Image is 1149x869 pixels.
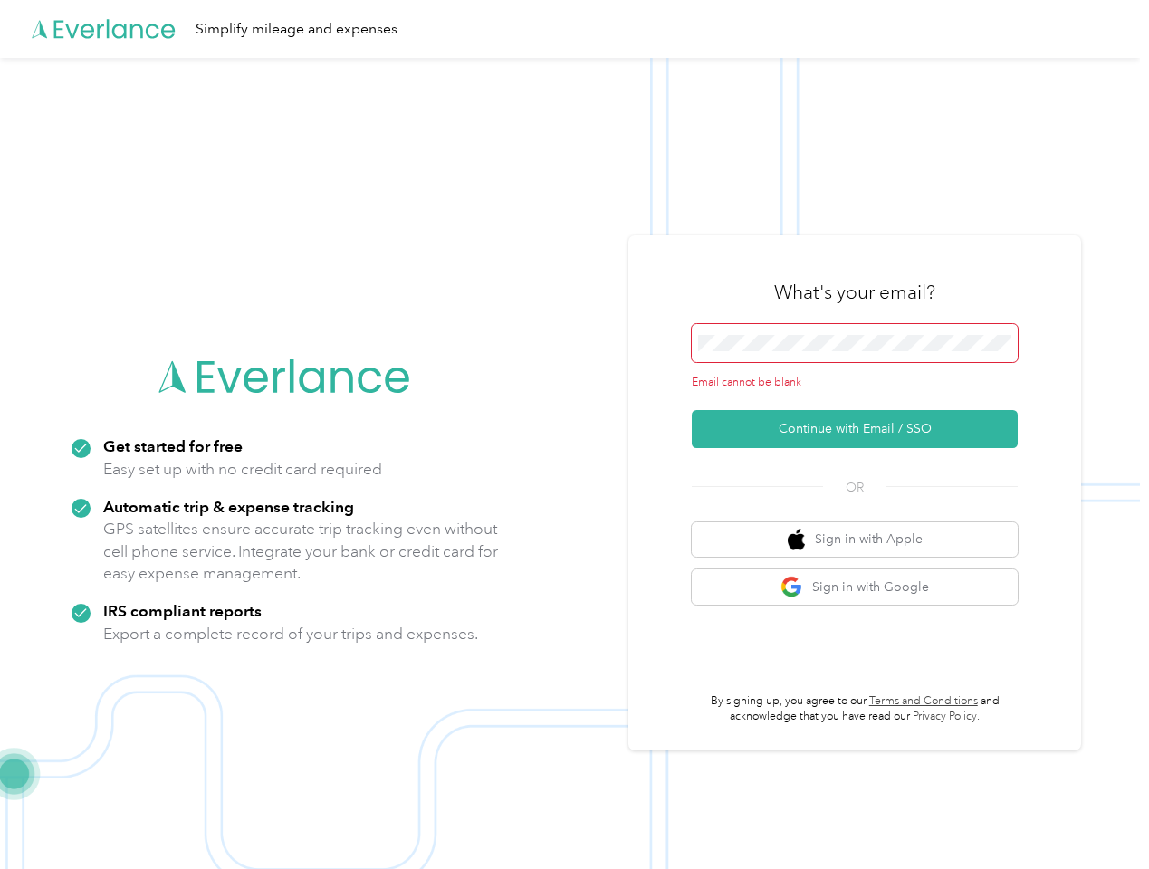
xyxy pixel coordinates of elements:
span: OR [823,478,886,497]
button: Continue with Email / SSO [692,410,1018,448]
a: Privacy Policy [913,710,977,723]
p: Easy set up with no credit card required [103,458,382,481]
strong: IRS compliant reports [103,601,262,620]
p: GPS satellites ensure accurate trip tracking even without cell phone service. Integrate your bank... [103,518,499,585]
img: apple logo [788,529,806,551]
p: Export a complete record of your trips and expenses. [103,623,478,645]
button: google logoSign in with Google [692,569,1018,605]
strong: Automatic trip & expense tracking [103,497,354,516]
p: By signing up, you agree to our and acknowledge that you have read our . [692,693,1018,725]
div: Email cannot be blank [692,375,1018,391]
button: apple logoSign in with Apple [692,522,1018,558]
img: google logo [780,576,803,598]
strong: Get started for free [103,436,243,455]
a: Terms and Conditions [869,694,978,708]
div: Simplify mileage and expenses [196,18,397,41]
h3: What's your email? [774,280,935,305]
